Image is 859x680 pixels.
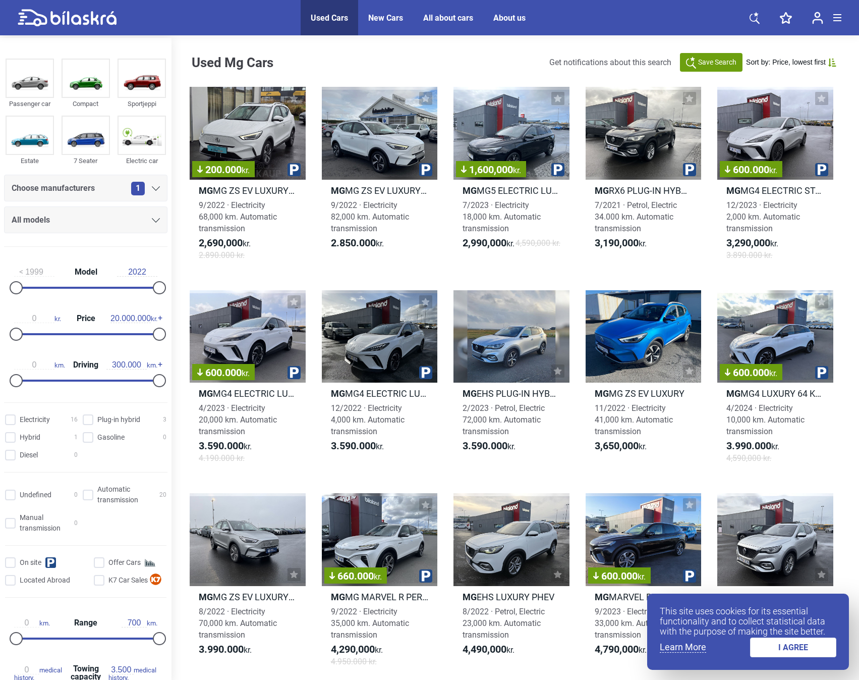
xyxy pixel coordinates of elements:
b: 2.850.000 [331,237,376,249]
span: kr. [199,644,252,656]
b: Mg [595,388,609,399]
b: 3,290,000 [726,237,770,249]
span: kr. [331,644,383,656]
a: About us [493,13,526,23]
span: Range [72,619,100,627]
b: Mg [463,592,477,602]
span: 1 [131,182,145,195]
h2: MARVEL R PERFORMANCE 70KWH AWD [586,591,702,603]
img: parking.png [683,569,696,583]
b: 3.590.000 [199,440,244,452]
h2: EHS LUXURY PHEV [453,591,569,603]
span: Model [72,268,100,276]
a: Used Cars [311,13,348,23]
b: Mg [199,592,213,602]
a: MgMG ZS EV LUXURY 73 KWH8/2022 · Electricity70,000 km. Automatic transmission3.990.000kr. [190,493,306,676]
div: 7 Seater [62,155,110,167]
span: 9/2022 · Electricity 35,000 km. Automatic transmission [331,607,409,640]
b: 3,190,000 [595,237,639,249]
span: 4.950.000 kr. [331,656,377,667]
span: 8/2022 · Electricity 70,000 km. Automatic transmission [199,607,277,640]
span: Automatic transmission [97,484,159,505]
span: Undefined [20,490,51,500]
span: Hybrid [20,432,40,443]
a: MgEHS LUXURY PHEV8/2022 · Petrol, Electric23,000 km. Automatic transmission4,490,000kr. [453,493,569,676]
h2: MG5 ELECTRIC LUXURY 61KWH [453,185,569,196]
span: kr. [331,440,384,452]
p: This site uses cookies for its essential functionality and to collect statistical data with the p... [660,606,836,637]
a: 600.000kr.MgMARVEL R PERFORMANCE 70KWH AWD9/2023 · Electricity33,000 km. Automatic transmission4,... [586,493,702,676]
b: 3.590.000 [463,440,507,452]
b: 4,490,000 [463,643,506,655]
img: parking.png [551,163,564,176]
span: 4,590,000 kr. [726,452,771,464]
a: New Cars [368,13,403,23]
font: 200.000 [205,164,250,176]
h2: EHS PLUG-IN HYBRID LUXURY [717,591,833,603]
a: MgEHS PLUG-IN HYBRID2/2023 · Petrol, Electric72,000 km. Automatic transmission3.590.000kr. [453,290,569,474]
img: parking.png [815,366,828,379]
span: kr. [595,440,647,452]
span: 7/2023 · Electricity 18,000 km. Automatic transmission [463,200,541,233]
div: Passenger car [6,98,54,110]
span: kr. [463,440,516,452]
a: 200.000kr.MgMG ZS EV LUXURY 50 KWH9/2022 · Electricity68,000 km. Automatic transmission2,690,000k... [190,87,306,270]
a: 600.000kr.MgMG4 ELECTRIC LUXURY 64KWH4/2023 · Electricity20,000 km. Automatic transmission3.590.0... [190,290,306,474]
span: Choose manufacturers [12,181,95,195]
span: kr. [463,237,514,249]
img: parking.png [419,163,432,176]
span: Manual transmission [20,512,74,534]
font: 600.000 [733,164,777,176]
h2: RX6 PLUG-IN HYBRID LUXURY [586,185,702,196]
span: Plug-in hybrid [97,414,140,425]
b: Mg [726,388,740,399]
img: parking.png [288,163,301,176]
font: 600.000 [733,367,777,379]
span: Diesel [20,450,38,460]
b: Mg [726,185,740,196]
span: 2/2023 · Petrol, Electric 72,000 km. Automatic transmission [463,403,545,436]
b: Mg [595,592,609,602]
a: 600.000kr.MgMG4 ELECTRIC STANDARD 51 KWH12/2023 · Electricity2,000 km. Automatic transmission3,29... [717,87,833,270]
span: kr. [463,644,514,656]
h2: MG ZS EV LUXURY 73 KWH [190,591,306,603]
span: kr. [726,237,778,249]
div: Sportjeppi [118,98,166,110]
img: parking.png [419,366,432,379]
font: 660.000 [337,570,382,582]
span: kr. [769,166,777,175]
b: 2,990,000 [463,237,506,249]
span: 8/2022 · Petrol, Electric 23,000 km. Automatic transmission [463,607,545,640]
h2: MG ZS EV LUXURY 50 KWH [190,185,306,196]
img: user-login.svg [812,12,823,24]
span: 4/2023 · Electricity 20,000 km. Automatic transmission [199,403,277,436]
a: MgRX6 PLUG-IN HYBRID LUXURY7/2021 · Petrol, Electric34.000 km. Automatic transmission3,190,000kr. [586,87,702,270]
h2: MG4 ELECTRIC STANDARD 51 KWH [717,185,833,196]
b: Mg [463,388,477,399]
font: 600.000 [205,367,250,379]
b: Mg [199,388,213,399]
div: Compact [62,98,110,110]
b: Mg [595,185,609,196]
h2: MG4 ELECTRIC LUXURY 64KWH [322,388,438,399]
span: 12/2022 · Electricity 4,000 km. Automatic transmission [331,403,405,436]
font: 1,600,000 [469,164,521,176]
a: MgMG ZS EV LUXURY 50KWH9/2022 · Electricity82,000 km. Automatic transmission2.850.000kr. [322,87,438,270]
b: 3,650,000 [595,440,639,452]
span: 7/2021 · Petrol, Electric 34.000 km. Automatic transmission [595,200,677,233]
b: 3.590.000 [331,440,376,452]
span: Price [74,315,98,323]
span: 2.890.000 kr. [199,249,245,261]
span: 9/2022 · Electricity 82,000 km. Automatic transmission [331,200,409,233]
img: parking.png [288,366,301,379]
h2: MG ZS EV LUXURY [586,388,702,399]
span: Gasoline [97,432,125,443]
font: 600.000 [601,570,646,582]
a: All about cars [423,13,473,23]
span: kr. [331,237,384,249]
a: 660.000kr.MgMG MARVEL R PERFORMANCE 70KWH9/2022 · Electricity35,000 km. Automatic transmission4,2... [322,493,438,676]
